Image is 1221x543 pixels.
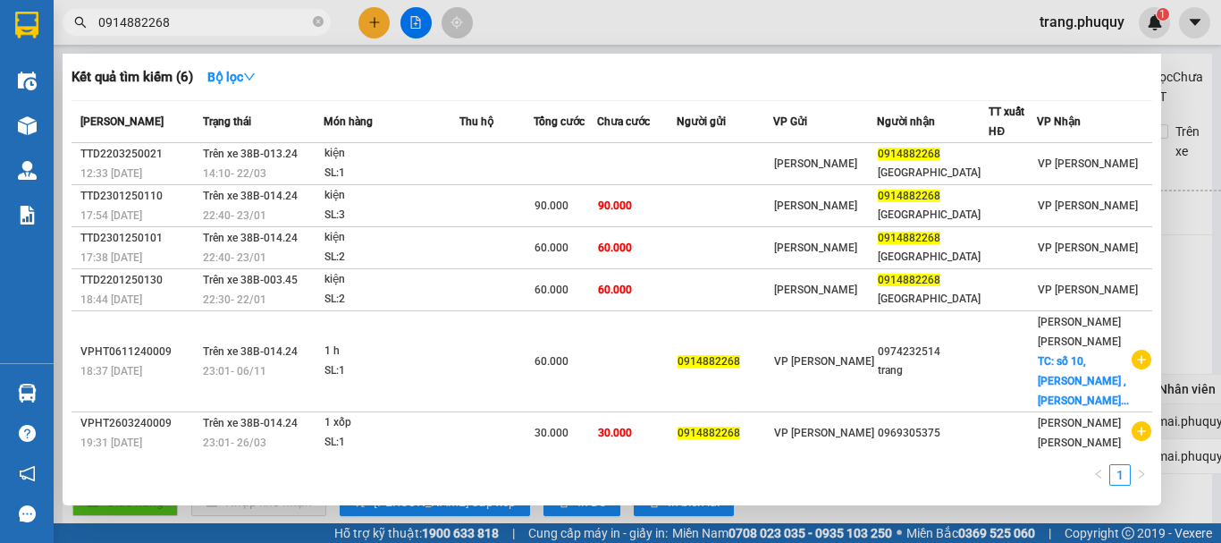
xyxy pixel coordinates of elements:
[324,413,459,433] div: 1 xốp
[324,228,459,248] div: kiện
[324,270,459,290] div: kiện
[203,365,266,378] span: 23:01 - 06/11
[207,70,256,84] strong: Bộ lọc
[80,271,198,290] div: TTD2201250130
[203,437,266,449] span: 23:01 - 26/03
[324,433,459,453] div: SL: 1
[774,157,857,170] span: [PERSON_NAME]
[313,16,324,27] span: close-circle
[774,355,874,368] span: VP [PERSON_NAME]
[535,355,568,368] span: 60.000
[878,190,940,202] span: 0914882268
[313,14,324,31] span: close-circle
[203,417,298,429] span: Trên xe 38B-014.24
[1088,464,1109,486] li: Previous Page
[878,148,940,160] span: 0914882268
[1038,417,1121,449] span: [PERSON_NAME] [PERSON_NAME]
[878,343,988,361] div: 0974232514
[72,68,193,87] h3: Kết quả tìm kiếm ( 6 )
[80,187,198,206] div: TTD2301250110
[598,427,632,439] span: 30.000
[203,251,266,264] span: 22:40 - 23/01
[678,355,740,368] span: 0914882268
[878,206,988,225] div: [GEOGRAPHIC_DATA]
[74,16,87,29] span: search
[324,342,459,361] div: 1 h
[98,13,309,32] input: Tìm tên, số ĐT hoặc mã đơn
[878,232,940,244] span: 0914882268
[1131,464,1152,486] button: right
[80,437,142,449] span: 19:31 [DATE]
[80,209,142,222] span: 17:54 [DATE]
[678,427,740,439] span: 0914882268
[1038,316,1121,348] span: [PERSON_NAME] [PERSON_NAME]
[80,293,142,306] span: 18:44 [DATE]
[878,424,988,443] div: 0969305375
[1131,464,1152,486] li: Next Page
[80,145,198,164] div: TTD2203250021
[1038,355,1129,407] span: TC: số 10, [PERSON_NAME] , [PERSON_NAME]...
[1038,199,1138,212] span: VP [PERSON_NAME]
[773,115,807,128] span: VP Gửi
[1088,464,1109,486] button: left
[324,290,459,310] div: SL: 2
[598,242,632,254] span: 60.000
[80,365,142,378] span: 18:37 [DATE]
[324,144,459,164] div: kiện
[203,167,266,180] span: 14:10 - 22/03
[19,425,36,442] span: question-circle
[535,242,568,254] span: 60.000
[243,71,256,83] span: down
[80,251,142,264] span: 17:38 [DATE]
[18,72,37,90] img: warehouse-icon
[80,115,164,128] span: [PERSON_NAME]
[774,242,857,254] span: [PERSON_NAME]
[203,209,266,222] span: 22:40 - 23/01
[598,284,632,296] span: 60.000
[324,186,459,206] div: kiện
[19,465,36,482] span: notification
[535,284,568,296] span: 60.000
[1038,242,1138,254] span: VP [PERSON_NAME]
[597,115,650,128] span: Chưa cước
[203,190,298,202] span: Trên xe 38B-014.24
[324,248,459,267] div: SL: 2
[15,12,38,38] img: logo-vxr
[774,199,857,212] span: [PERSON_NAME]
[677,115,726,128] span: Người gửi
[459,115,493,128] span: Thu hộ
[535,427,568,439] span: 30.000
[534,115,585,128] span: Tổng cước
[203,115,251,128] span: Trạng thái
[535,199,568,212] span: 90.000
[324,115,373,128] span: Món hàng
[18,161,37,180] img: warehouse-icon
[878,248,988,267] div: [GEOGRAPHIC_DATA]
[1093,469,1104,479] span: left
[598,199,632,212] span: 90.000
[1038,157,1138,170] span: VP [PERSON_NAME]
[18,384,37,403] img: warehouse-icon
[203,345,298,358] span: Trên xe 38B-014.24
[1109,464,1131,486] li: 1
[18,116,37,135] img: warehouse-icon
[774,284,857,296] span: [PERSON_NAME]
[193,63,270,91] button: Bộ lọcdown
[989,106,1024,138] span: TT xuất HĐ
[1038,284,1138,296] span: VP [PERSON_NAME]
[1037,115,1081,128] span: VP Nhận
[877,115,935,128] span: Người nhận
[80,414,198,433] div: VPHT2603240009
[324,164,459,183] div: SL: 1
[19,505,36,522] span: message
[1132,350,1151,369] span: plus-circle
[774,427,874,439] span: VP [PERSON_NAME]
[203,274,298,286] span: Trên xe 38B-003.45
[878,361,988,380] div: trang
[878,274,940,286] span: 0914882268
[878,164,988,182] div: [GEOGRAPHIC_DATA]
[324,206,459,225] div: SL: 3
[1136,469,1147,479] span: right
[80,167,142,180] span: 12:33 [DATE]
[1132,421,1151,441] span: plus-circle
